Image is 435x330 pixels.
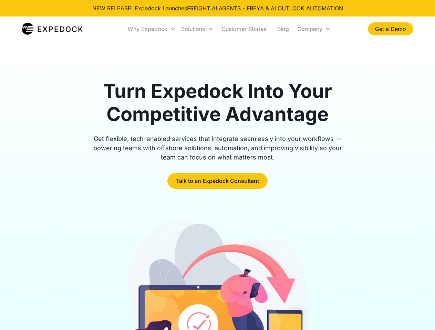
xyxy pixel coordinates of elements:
[181,25,205,32] div: Solutions
[92,4,343,12] div: NEW RELEASE: Expedock Launches
[167,173,268,189] a: Talk to an Expedock Consultant
[85,134,350,162] div: Get flexible, tech-enabled services that integrate seamlessly into your workflows — powering team...
[85,80,350,126] h1: Turn Expedock Into Your Competitive Advantage
[22,22,83,36] img: Expedock Logo
[297,25,322,32] div: Company
[272,17,294,41] a: Blog
[125,17,178,41] div: Why Expedock
[216,17,272,41] a: Customer Stories
[294,17,333,41] div: Company
[128,25,167,32] div: Why Expedock
[401,297,435,330] iframe: Chat Widget
[368,22,413,35] a: Get a Demo
[22,22,83,36] a: home
[187,5,343,12] a: FREIGHT AI AGENTS - FREYA & AI OUTLOOK AUTOMATION
[178,17,216,41] div: Solutions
